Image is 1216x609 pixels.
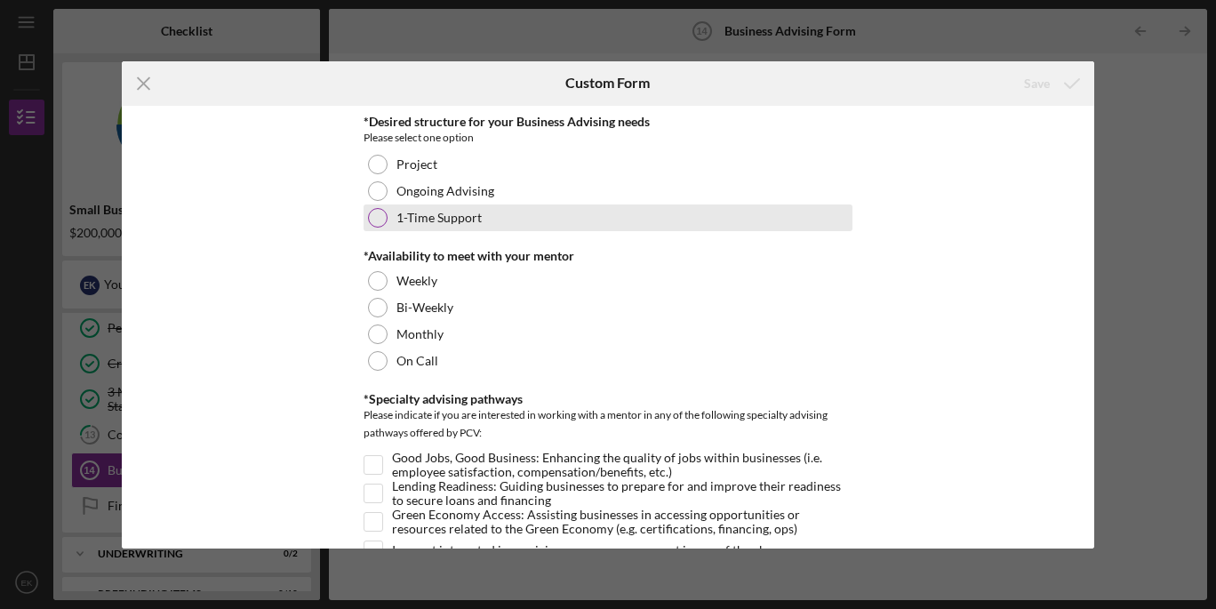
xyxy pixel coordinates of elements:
div: Please select one option [364,129,852,147]
h6: Custom Form [565,75,650,91]
label: I am not interested in receiving resources or support in any of the above areas [392,541,818,559]
div: *Availability to meet with your mentor [364,249,852,263]
div: Save [1024,66,1050,101]
label: Good Jobs, Good Business: Enhancing the quality of jobs within businesses (i.e. employee satisfac... [392,456,852,474]
div: Please indicate if you are interested in working with a mentor in any of the following specialty ... [364,406,852,446]
label: On Call [396,354,438,368]
label: Lending Readiness: Guiding businesses to prepare for and improve their readiness to secure loans ... [392,485,852,502]
label: 1-Time Support [396,211,482,225]
button: Save [1006,66,1094,101]
div: *Specialty advising pathways [364,392,852,406]
label: Monthly [396,327,444,341]
label: Ongoing Advising [396,184,494,198]
div: *Desired structure for your Business Advising needs [364,115,852,129]
label: Green Economy Access: Assisting businesses in accessing opportunities or resources related to the... [392,513,852,531]
label: Project [396,157,437,172]
label: Weekly [396,274,437,288]
label: Bi-Weekly [396,300,453,315]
